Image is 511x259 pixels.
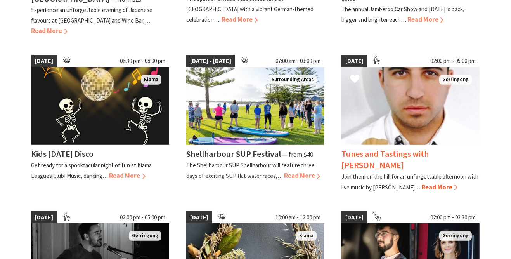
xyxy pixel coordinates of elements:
[426,55,480,67] span: 02:00 pm - 05:00 pm
[407,15,443,24] span: Read More
[341,5,464,23] p: The annual Jamberoo Car Show and [DATE] is back, bigger and brighter each…
[186,67,324,145] img: Jodie Edwards Welcome to Country
[129,231,161,241] span: Gerringong
[31,162,152,179] p: Get ready for a spooktacular night of fun at Kiama Leagues Club! Music, dancing…
[116,55,169,67] span: 06:30 pm - 08:00 pm
[439,231,472,241] span: Gerringong
[31,148,94,159] h4: Kids [DATE] Disco
[282,150,313,159] span: ⁠— from $40
[109,171,146,180] span: Read More
[31,26,68,35] span: Read More
[222,15,258,24] span: Read More
[341,55,480,192] a: [DATE] 02:00 pm - 05:00 pm Jason Invernon Gerringong Tunes and Tastings with [PERSON_NAME] Join t...
[341,173,478,191] p: Join them on the hill for an unforgettable afternoon with live music by [PERSON_NAME]…
[272,211,324,224] span: 10:00 am - 12:00 pm
[31,211,57,224] span: [DATE]
[341,67,480,145] img: Jason Invernon
[31,55,170,192] a: [DATE] 06:30 pm - 08:00 pm Spooky skeletons dancing at halloween disco Kiama Kids [DATE] Disco Ge...
[439,75,472,85] span: Gerringong
[268,75,317,85] span: Surrounding Areas
[186,162,315,179] p: The Shellharbour SUP Shellharbour will feature three days of exciting SUP flat water races,…
[284,171,320,180] span: Read More
[421,183,457,191] span: Read More
[31,55,57,67] span: [DATE]
[296,231,317,241] span: Kiama
[186,55,324,192] a: [DATE] - [DATE] 07:00 am - 03:00 pm Jodie Edwards Welcome to Country Surrounding Areas Shellharbo...
[341,55,367,67] span: [DATE]
[116,211,169,224] span: 02:00 pm - 05:00 pm
[186,148,281,159] h4: Shellharbour SUP Festival
[31,67,170,145] img: Spooky skeletons dancing at halloween disco
[31,6,153,24] p: Experience an unforgettable evening of Japanese flavours at [GEOGRAPHIC_DATA] and Wine Bar,…
[341,148,429,170] h4: Tunes and Tastings with [PERSON_NAME]
[186,55,235,67] span: [DATE] - [DATE]
[272,55,324,67] span: 07:00 am - 03:00 pm
[186,211,212,224] span: [DATE]
[342,66,367,93] button: Click to Favourite Tunes and Tastings with Jason Invernon
[341,211,367,224] span: [DATE]
[426,211,480,224] span: 02:00 pm - 03:30 pm
[141,75,161,85] span: Kiama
